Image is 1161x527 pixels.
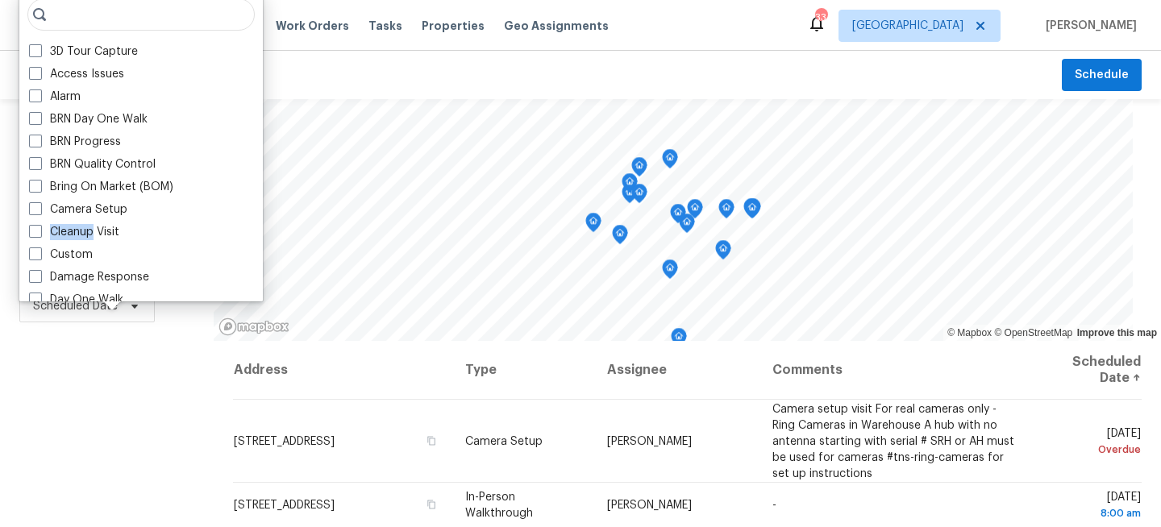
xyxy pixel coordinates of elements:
[662,259,678,284] div: Map marker
[1045,505,1141,521] div: 8:00 am
[743,198,759,223] div: Map marker
[715,240,731,265] div: Map marker
[452,341,594,400] th: Type
[1045,441,1141,457] div: Overdue
[631,157,647,182] div: Map marker
[772,500,776,511] span: -
[662,149,678,174] div: Map marker
[29,66,124,82] label: Access Issues
[1075,65,1129,85] span: Schedule
[29,292,123,308] label: Day One Walk
[852,18,963,34] span: [GEOGRAPHIC_DATA]
[585,213,601,238] div: Map marker
[234,435,335,446] span: [STREET_ADDRESS]
[425,497,439,512] button: Copy Address
[671,328,687,353] div: Map marker
[425,433,439,447] button: Copy Address
[214,99,1133,341] canvas: Map
[233,341,451,400] th: Address
[679,214,695,239] div: Map marker
[29,201,127,218] label: Camera Setup
[612,225,628,250] div: Map marker
[29,269,149,285] label: Damage Response
[772,403,1014,479] span: Camera setup visit For real cameras only - Ring Cameras in Warehouse A hub with no antenna starti...
[687,199,703,224] div: Map marker
[718,199,734,224] div: Map marker
[29,111,148,127] label: BRN Day One Walk
[744,199,760,224] div: Map marker
[1045,427,1141,457] span: [DATE]
[745,198,761,223] div: Map marker
[1039,18,1137,34] span: [PERSON_NAME]
[631,184,647,209] div: Map marker
[234,500,335,511] span: [STREET_ADDRESS]
[607,435,692,446] span: [PERSON_NAME]
[815,10,826,26] div: 33
[29,156,156,172] label: BRN Quality Control
[33,298,118,314] span: Scheduled Date
[29,134,121,150] label: BRN Progress
[622,173,638,198] div: Map marker
[29,179,173,195] label: Bring On Market (BOM)
[1062,59,1142,92] button: Schedule
[29,224,119,240] label: Cleanup Visit
[670,204,686,229] div: Map marker
[29,247,93,263] label: Custom
[368,20,402,31] span: Tasks
[29,44,138,60] label: 3D Tour Capture
[1045,492,1141,521] span: [DATE]
[594,341,759,400] th: Assignee
[607,500,692,511] span: [PERSON_NAME]
[465,492,533,519] span: In-Person Walkthrough
[276,18,349,34] span: Work Orders
[1032,341,1142,400] th: Scheduled Date ↑
[1077,327,1157,338] a: Improve this map
[218,317,289,336] a: Mapbox homepage
[994,327,1072,338] a: OpenStreetMap
[465,435,543,446] span: Camera Setup
[504,18,609,34] span: Geo Assignments
[29,89,81,105] label: Alarm
[947,327,992,338] a: Mapbox
[422,18,485,34] span: Properties
[759,341,1032,400] th: Comments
